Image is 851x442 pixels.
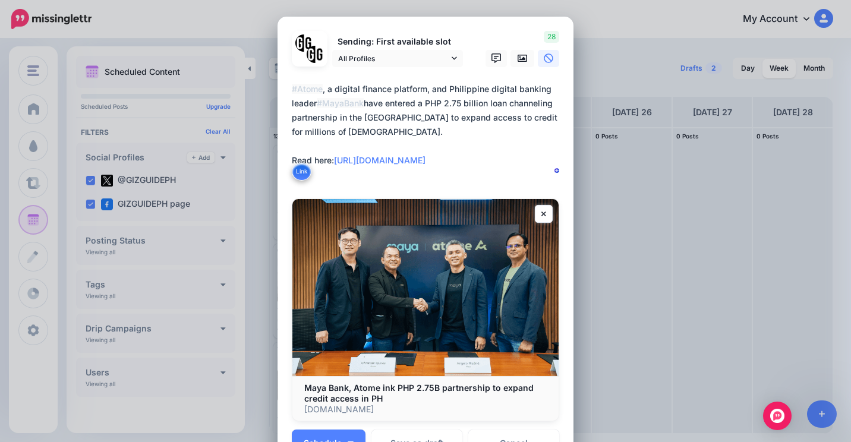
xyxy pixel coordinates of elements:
[763,402,792,430] div: Open Intercom Messenger
[295,34,313,52] img: 353459792_649996473822713_4483302954317148903_n-bsa138318.png
[304,383,534,403] b: Maya Bank, Atome ink PHP 2.75B partnership to expand credit access in PH
[332,50,463,67] a: All Profiles
[292,163,311,181] button: Link
[544,31,559,43] span: 28
[304,404,547,415] p: [DOMAIN_NAME]
[307,46,324,63] img: JT5sWCfR-79925.png
[332,35,463,49] p: Sending: First available slot
[292,82,565,182] textarea: To enrich screen reader interactions, please activate Accessibility in Grammarly extension settings
[292,84,323,94] mark: #Atome
[292,199,559,376] img: Maya Bank, Atome ink PHP 2.75B partnership to expand credit access in PH
[338,52,449,65] span: All Profiles
[292,82,565,168] div: , a digital finance platform, and Philippine digital banking leader have entered a PHP 2.75 billi...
